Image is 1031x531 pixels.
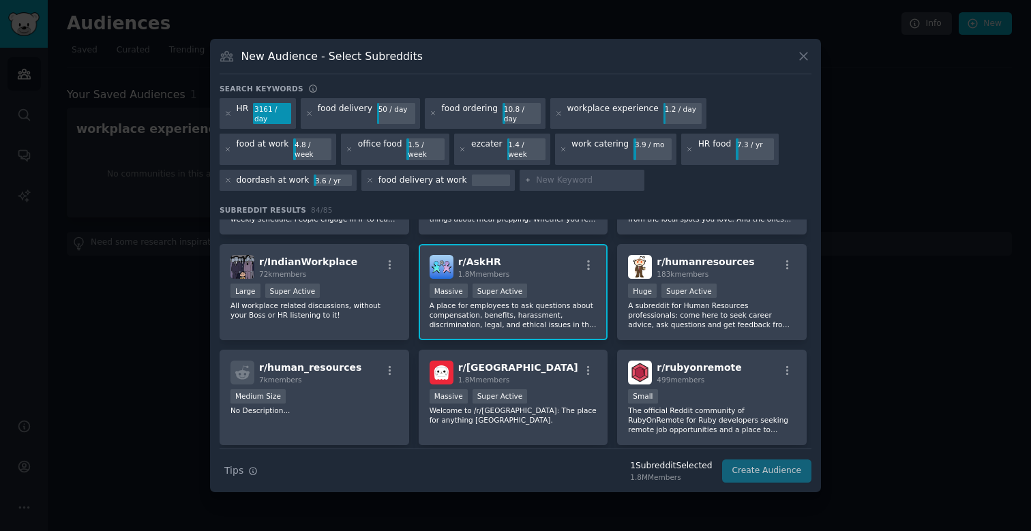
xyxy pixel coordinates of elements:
[628,361,652,384] img: rubyonremote
[230,255,254,279] img: IndianWorkplace
[458,376,510,384] span: 1.8M members
[430,284,468,298] div: Massive
[657,270,708,278] span: 183k members
[628,255,652,279] img: humanresources
[458,362,578,373] span: r/ [GEOGRAPHIC_DATA]
[628,284,657,298] div: Huge
[571,138,629,160] div: work catering
[628,389,657,404] div: Small
[241,49,423,63] h3: New Audience - Select Subreddits
[441,103,498,125] div: food ordering
[473,389,528,404] div: Super Active
[259,362,361,373] span: r/ human_resources
[633,138,672,151] div: 3.9 / mo
[507,138,546,160] div: 1.4 / week
[259,376,302,384] span: 7k members
[230,284,260,298] div: Large
[430,301,597,329] p: A place for employees to ask questions about compensation, benefits, harassment, discrimination, ...
[265,284,320,298] div: Super Active
[430,361,453,384] img: singapore
[314,175,352,187] div: 3.6 / yr
[318,103,372,125] div: food delivery
[503,103,541,125] div: 10.8 / day
[259,256,357,267] span: r/ IndianWorkplace
[358,138,402,160] div: office food
[458,256,501,267] span: r/ AskHR
[628,406,796,434] p: The official Reddit community of RubyOnRemote for Ruby developers seeking remote job opportunitie...
[473,284,528,298] div: Super Active
[567,103,659,125] div: workplace experience
[661,284,717,298] div: Super Active
[657,362,741,373] span: r/ rubyonremote
[237,103,249,125] div: HR
[311,206,333,214] span: 84 / 85
[430,406,597,425] p: Welcome to /r/[GEOGRAPHIC_DATA]: The place for anything [GEOGRAPHIC_DATA].
[736,138,774,151] div: 7.3 / yr
[224,464,243,478] span: Tips
[237,175,310,187] div: doordash at work
[237,138,289,160] div: food at work
[230,406,398,415] p: No Description...
[458,270,510,278] span: 1.8M members
[698,138,732,160] div: HR food
[657,376,704,384] span: 499 members
[663,103,702,115] div: 1.2 / day
[220,84,303,93] h3: Search keywords
[377,103,415,115] div: 50 / day
[657,256,754,267] span: r/ humanresources
[220,205,306,215] span: Subreddit Results
[253,103,291,125] div: 3161 / day
[378,175,467,187] div: food delivery at work
[628,301,796,329] p: A subreddit for Human Resources professionals: come here to seek career advice, ask questions and...
[220,459,263,483] button: Tips
[230,301,398,320] p: All workplace related discussions, without your Boss or HR listening to it!
[536,175,640,187] input: New Keyword
[630,460,712,472] div: 1 Subreddit Selected
[293,138,331,160] div: 4.8 / week
[230,389,286,404] div: Medium Size
[430,389,468,404] div: Massive
[406,138,445,160] div: 1.5 / week
[630,472,712,482] div: 1.8M Members
[259,270,306,278] span: 72k members
[471,138,503,160] div: ezcater
[430,255,453,279] img: AskHR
